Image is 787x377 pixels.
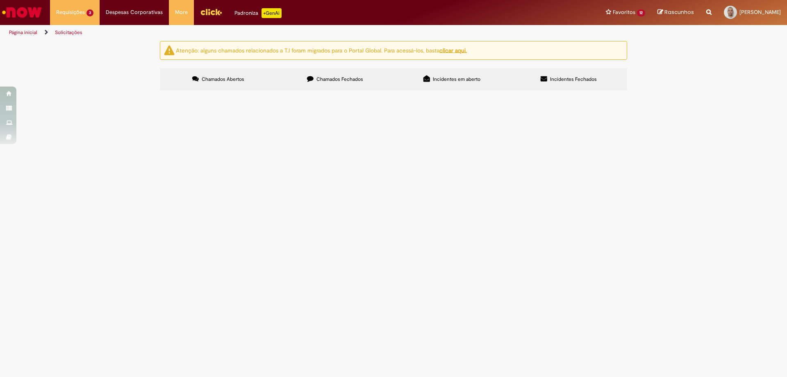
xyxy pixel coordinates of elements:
a: Solicitações [55,29,82,36]
p: +GenAi [262,8,282,18]
span: 12 [637,9,645,16]
span: Despesas Corporativas [106,8,163,16]
span: Favoritos [613,8,635,16]
span: More [175,8,188,16]
span: Chamados Fechados [316,76,363,82]
span: Requisições [56,8,85,16]
ul: Trilhas de página [6,25,519,40]
img: click_logo_yellow_360x200.png [200,6,222,18]
span: Rascunhos [664,8,694,16]
div: Padroniza [234,8,282,18]
ng-bind-html: Atenção: alguns chamados relacionados a T.I foram migrados para o Portal Global. Para acessá-los,... [176,46,467,54]
a: Rascunhos [657,9,694,16]
span: 3 [86,9,93,16]
span: Incidentes Fechados [550,76,597,82]
span: Incidentes em aberto [433,76,480,82]
img: ServiceNow [1,4,43,21]
span: [PERSON_NAME] [739,9,781,16]
span: Chamados Abertos [202,76,244,82]
a: clicar aqui. [439,46,467,54]
a: Página inicial [9,29,37,36]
